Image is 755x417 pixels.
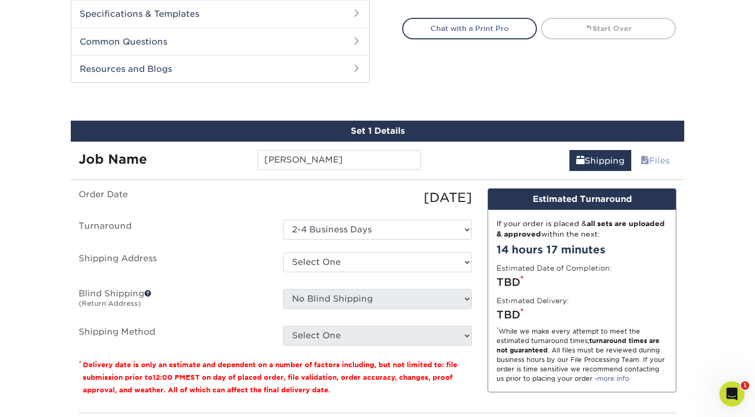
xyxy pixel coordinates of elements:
[71,289,275,313] label: Blind Shipping
[541,18,676,39] a: Start Over
[641,156,649,166] span: files
[3,385,89,413] iframe: Google Customer Reviews
[576,156,585,166] span: shipping
[71,220,275,240] label: Turnaround
[153,373,186,381] span: 12:00 PM
[597,375,629,382] a: more info
[569,150,631,171] a: Shipping
[275,188,480,207] div: [DATE]
[497,307,667,323] div: TBD
[497,242,667,258] div: 14 hours 17 minutes
[497,263,612,273] label: Estimated Date of Completion:
[497,327,667,383] div: While we make every attempt to meet the estimated turnaround times; . All files must be reviewed ...
[497,218,667,240] div: If your order is placed & within the next:
[402,18,537,39] a: Chat with a Print Pro
[71,252,275,276] label: Shipping Address
[257,150,420,170] input: Enter a job name
[79,300,141,307] small: (Return Address)
[71,28,369,55] h2: Common Questions
[79,152,147,167] strong: Job Name
[83,361,457,394] small: Delivery date is only an estimate and dependent on a number of factors including, but not limited...
[71,326,275,346] label: Shipping Method
[741,381,749,390] span: 1
[634,150,676,171] a: Files
[71,55,369,82] h2: Resources and Blogs
[497,337,660,354] strong: turnaround times are not guaranteed
[497,274,667,290] div: TBD
[488,189,676,210] div: Estimated Turnaround
[71,188,275,207] label: Order Date
[497,295,569,306] label: Estimated Delivery:
[719,381,745,407] iframe: Intercom live chat
[71,121,684,142] div: Set 1 Details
